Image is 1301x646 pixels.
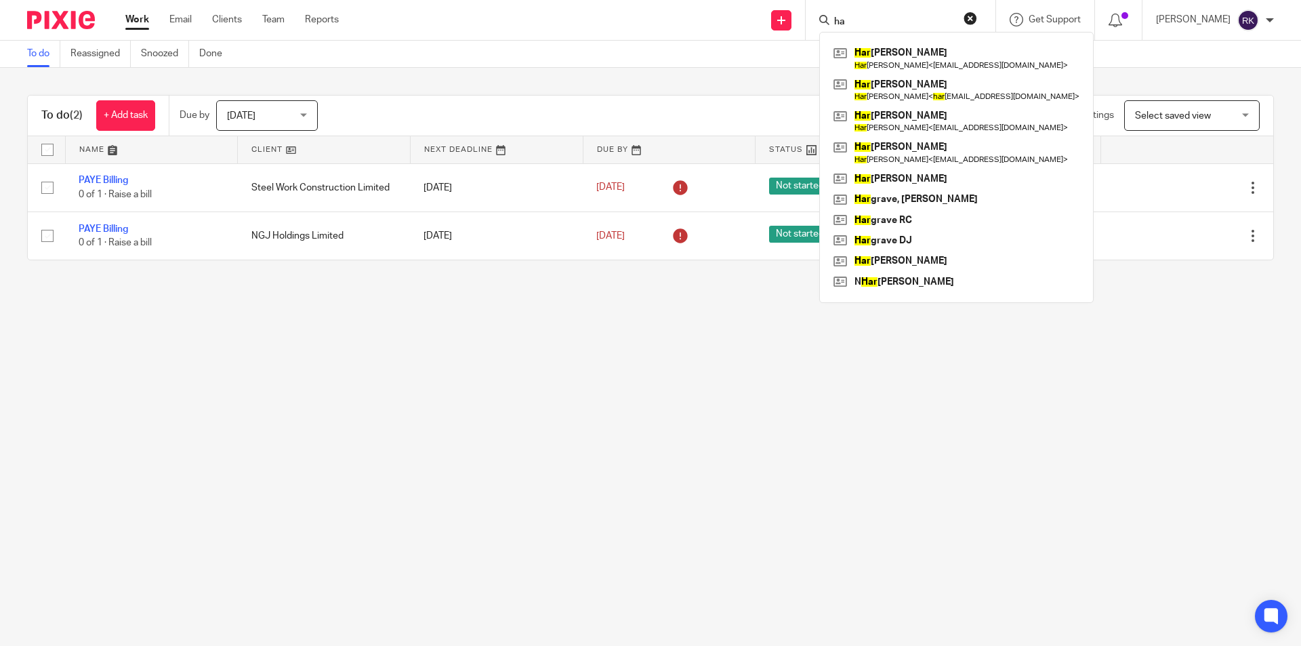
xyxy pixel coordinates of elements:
a: Snoozed [141,41,189,67]
td: NGJ Holdings Limited [238,211,411,260]
span: Get Support [1029,15,1081,24]
a: PAYE Billing [79,224,128,234]
span: Not started [769,178,831,195]
input: Search [833,16,955,28]
button: Clear [964,12,977,25]
a: Team [262,13,285,26]
span: [DATE] [596,183,625,193]
td: [DATE] [410,163,583,211]
a: Work [125,13,149,26]
td: Steel Work Construction Limited [238,163,411,211]
a: PAYE Billing [79,176,128,185]
a: To do [27,41,60,67]
a: Email [169,13,192,26]
h1: To do [41,108,83,123]
a: Clients [212,13,242,26]
a: Reassigned [70,41,131,67]
span: [DATE] [596,231,625,241]
p: Due by [180,108,209,122]
span: Select saved view [1135,111,1211,121]
span: (2) [70,110,83,121]
span: 0 of 1 · Raise a bill [79,238,152,247]
span: Not started [769,226,831,243]
img: svg%3E [1237,9,1259,31]
p: [PERSON_NAME] [1156,13,1231,26]
span: [DATE] [227,111,255,121]
span: 0 of 1 · Raise a bill [79,190,152,199]
a: Reports [305,13,339,26]
a: + Add task [96,100,155,131]
img: Pixie [27,11,95,29]
a: Done [199,41,232,67]
td: [DATE] [410,211,583,260]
